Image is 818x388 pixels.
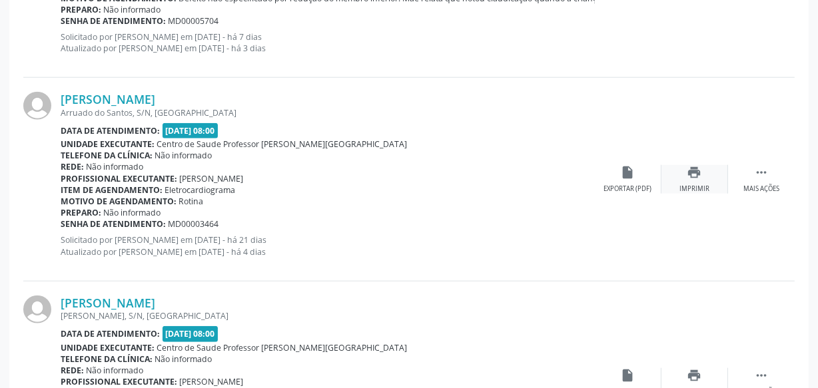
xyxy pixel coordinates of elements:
i: print [687,368,702,383]
span: Não informado [87,365,144,376]
span: Não informado [155,353,212,365]
a: [PERSON_NAME] [61,92,155,106]
span: Centro de Saude Professor [PERSON_NAME][GEOGRAPHIC_DATA] [157,342,408,353]
span: [PERSON_NAME] [180,376,244,387]
b: Unidade executante: [61,138,155,150]
b: Senha de atendimento: [61,15,166,27]
span: [DATE] 08:00 [163,326,218,341]
p: Solicitado por [PERSON_NAME] em [DATE] - há 7 dias Atualizado por [PERSON_NAME] em [DATE] - há 3 ... [61,31,595,54]
div: Exportar (PDF) [604,184,652,194]
b: Rede: [61,365,84,376]
span: Não informado [104,4,161,15]
div: [PERSON_NAME], S/N, [GEOGRAPHIC_DATA] [61,310,595,321]
b: Unidade executante: [61,342,155,353]
b: Item de agendamento: [61,184,163,196]
b: Senha de atendimento: [61,218,166,230]
p: Solicitado por [PERSON_NAME] em [DATE] - há 21 dias Atualizado por [PERSON_NAME] em [DATE] - há 4... [61,234,595,257]
span: Centro de Saude Professor [PERSON_NAME][GEOGRAPHIC_DATA] [157,138,408,150]
span: Eletrocardiograma [165,184,236,196]
span: [PERSON_NAME] [180,173,244,184]
b: Preparo: [61,4,101,15]
b: Profissional executante: [61,173,177,184]
div: Arruado do Santos, S/N, [GEOGRAPHIC_DATA] [61,107,595,118]
b: Telefone da clínica: [61,353,153,365]
img: img [23,295,51,323]
i:  [754,368,769,383]
i: print [687,165,702,180]
span: Não informado [155,150,212,161]
img: img [23,92,51,120]
span: Rotina [179,196,204,207]
b: Rede: [61,161,84,172]
span: MD00005704 [169,15,219,27]
b: Profissional executante: [61,376,177,387]
b: Data de atendimento: [61,328,160,339]
b: Motivo de agendamento: [61,196,177,207]
div: Imprimir [679,184,709,194]
i:  [754,165,769,180]
span: MD00003464 [169,218,219,230]
a: [PERSON_NAME] [61,295,155,310]
span: [DATE] 08:00 [163,123,218,138]
div: Mais ações [743,184,779,194]
span: Não informado [87,161,144,172]
i: insert_drive_file [621,368,635,383]
b: Preparo: [61,207,101,218]
span: Não informado [104,207,161,218]
i: insert_drive_file [621,165,635,180]
b: Telefone da clínica: [61,150,153,161]
b: Data de atendimento: [61,125,160,136]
